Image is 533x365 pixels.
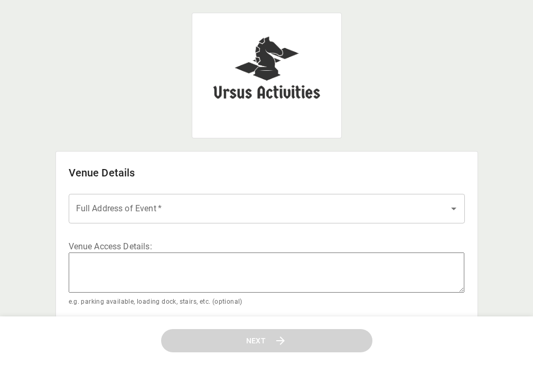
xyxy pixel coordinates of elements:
label: Venue Access Details : [69,240,465,252]
p: e.g. parking available, loading dock, stairs, etc. (optional) [69,297,465,307]
img: undefined logo [201,22,333,127]
h2: Venue Details [69,164,465,181]
button: Next [161,329,372,353]
span: Next [246,334,266,348]
button: Open [446,201,461,216]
